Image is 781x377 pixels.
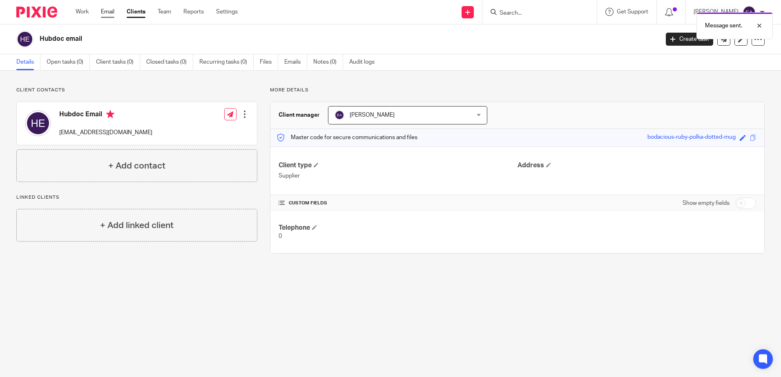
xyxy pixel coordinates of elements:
[279,172,517,180] p: Supplier
[106,110,114,118] i: Primary
[16,31,33,48] img: svg%3E
[16,7,57,18] img: Pixie
[158,8,171,16] a: Team
[518,161,756,170] h4: Address
[647,133,736,142] div: bodacious-ruby-polka-dotted-mug
[279,224,517,232] h4: Telephone
[279,200,517,206] h4: CUSTOM FIELDS
[216,8,238,16] a: Settings
[101,8,114,16] a: Email
[705,22,742,30] p: Message sent.
[666,33,713,46] a: Create task
[743,6,756,19] img: svg%3E
[25,110,51,136] img: svg%3E
[16,54,40,70] a: Details
[284,54,307,70] a: Emails
[59,129,152,137] p: [EMAIL_ADDRESS][DOMAIN_NAME]
[127,8,145,16] a: Clients
[100,219,174,232] h4: + Add linked client
[16,194,257,201] p: Linked clients
[59,110,152,120] h4: Hubdoc Email
[108,160,165,172] h4: + Add contact
[335,110,344,120] img: svg%3E
[96,54,140,70] a: Client tasks (0)
[350,112,395,118] span: [PERSON_NAME]
[279,111,320,119] h3: Client manager
[277,133,417,142] p: Master code for secure communications and files
[260,54,278,70] a: Files
[270,87,765,93] p: More details
[279,161,517,170] h4: Client type
[76,8,89,16] a: Work
[313,54,343,70] a: Notes (0)
[40,35,531,43] h2: Hubdoc email
[16,87,257,93] p: Client contacts
[683,199,730,207] label: Show empty fields
[183,8,204,16] a: Reports
[349,54,381,70] a: Audit logs
[47,54,90,70] a: Open tasks (0)
[146,54,193,70] a: Closed tasks (0)
[199,54,254,70] a: Recurring tasks (0)
[279,233,282,239] span: 0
